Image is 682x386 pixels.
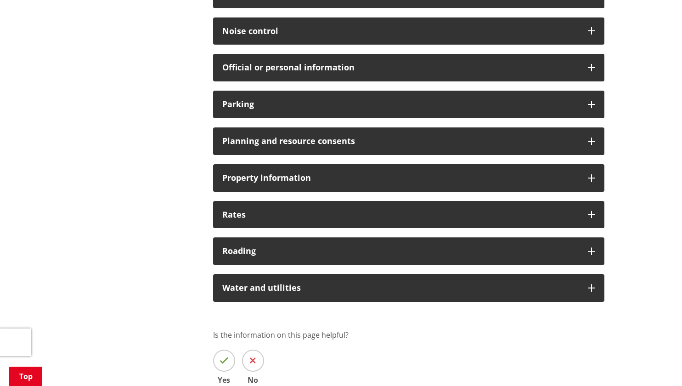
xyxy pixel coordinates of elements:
[222,27,579,36] h3: Noise control
[222,63,579,72] h3: Official or personal information
[213,376,235,384] span: Yes
[222,137,579,146] h3: Planning and resource consents
[222,283,579,293] h3: Water and utilities
[222,247,579,256] h3: Roading
[222,100,579,109] h3: Parking
[9,367,42,386] a: Top
[242,376,264,384] span: No
[213,329,604,340] p: Is the information on this page helpful?
[222,210,579,219] h3: Rates
[222,173,579,183] h3: Property information
[640,347,673,380] iframe: Messenger Launcher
